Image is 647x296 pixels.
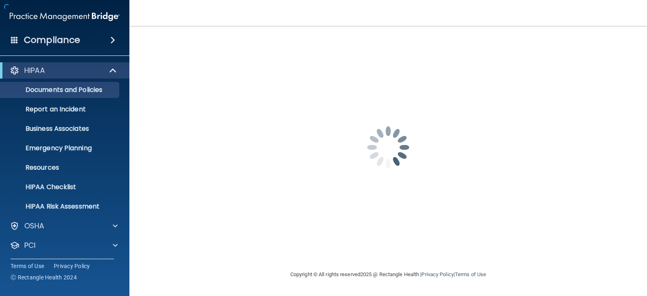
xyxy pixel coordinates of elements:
[241,262,536,287] div: Copyright © All rights reserved 2025 @ Rectangle Health | |
[5,183,116,191] p: HIPAA Checklist
[5,105,116,113] p: Report an Incident
[10,9,120,25] img: PMB logo
[24,66,45,75] p: HIPAA
[10,241,118,250] a: PCI
[5,125,116,133] p: Business Associates
[11,273,77,281] span: Ⓒ Rectangle Health 2024
[24,221,44,231] p: OSHA
[5,202,116,211] p: HIPAA Risk Assessment
[507,242,637,275] iframe: Drift Widget Chat Controller
[24,241,36,250] p: PCI
[5,164,116,172] p: Resources
[5,86,116,94] p: Documents and Policies
[348,107,429,188] img: spinner.e123f6fc.gif
[11,262,44,270] a: Terms of Use
[10,66,117,75] a: HIPAA
[421,271,453,277] a: Privacy Policy
[10,221,118,231] a: OSHA
[54,262,90,270] a: Privacy Policy
[5,144,116,152] p: Emergency Planning
[455,271,486,277] a: Terms of Use
[24,34,80,46] h4: Compliance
